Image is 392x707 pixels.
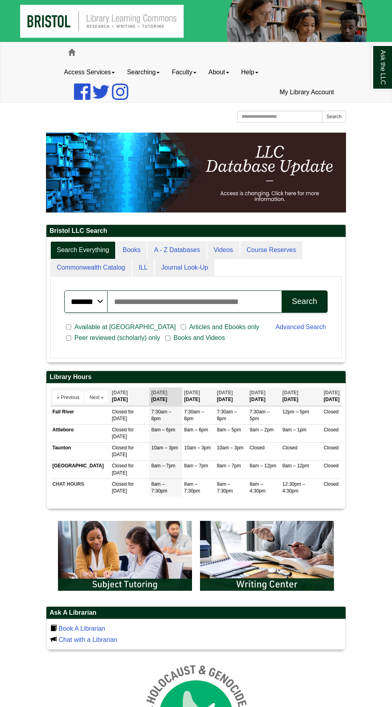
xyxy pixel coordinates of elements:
span: for [DATE] [112,463,134,475]
span: 7:30am – 8pm [217,409,237,421]
img: HTML tutorial [46,133,346,212]
input: Peer reviewed (scholarly) only [66,335,71,342]
td: CHAT HOURS [50,479,110,496]
td: Fall River [50,406,110,424]
a: Search Everything [50,241,116,259]
span: 8am – 4:30pm [250,481,266,494]
span: Articles and Ebooks only [186,322,262,332]
span: Closed [324,481,338,487]
a: Faculty [166,62,202,82]
span: Closed [282,445,297,451]
span: Closed [112,427,127,433]
th: [DATE] [280,387,322,405]
span: Closed [324,409,338,415]
span: 8am – 12pm [250,463,276,469]
span: [DATE] [282,390,298,395]
button: Next » [85,391,108,403]
th: [DATE] [248,387,280,405]
span: for [DATE] [112,427,134,439]
a: Searching [121,62,166,82]
th: [DATE] [110,387,150,405]
span: [DATE] [151,390,167,395]
a: ILL [132,259,154,277]
a: Books [116,241,147,259]
span: Closed [112,445,127,451]
span: 8am – 6pm [184,427,208,433]
span: 8am – 7pm [184,463,208,469]
span: 9am – 2pm [250,427,274,433]
span: 8am – 7pm [151,463,175,469]
span: 8am – 7pm [217,463,241,469]
span: 7:30am – 8pm [184,409,204,421]
div: Search [292,297,317,306]
span: 9am – 1pm [282,427,306,433]
span: Closed [250,445,264,451]
a: Access Services [58,62,121,82]
span: Closed [112,409,127,415]
td: [GEOGRAPHIC_DATA] [50,461,110,479]
span: 8am – 6pm [151,427,175,433]
span: [DATE] [217,390,233,395]
button: Search [322,111,346,123]
span: [DATE] [250,390,266,395]
a: Commonwealth Catalog [50,259,132,277]
span: 10am – 3pm [184,445,211,451]
input: Articles and Ebooks only [181,324,186,331]
h2: Ask A Librarian [46,607,346,619]
a: A - Z Databases [148,241,206,259]
span: 7:30am – 5pm [250,409,270,421]
a: Advanced Search [276,324,326,330]
th: [DATE] [182,387,215,405]
span: 12:30pm – 4:30pm [282,481,305,494]
th: [DATE] [149,387,182,405]
img: Writing Center Information [196,517,338,595]
span: 10am – 3pm [151,445,178,451]
input: Available at [GEOGRAPHIC_DATA] [66,324,71,331]
button: Search [282,290,328,313]
span: 7:30am – 8pm [151,409,171,421]
span: for [DATE] [112,409,134,421]
a: Course Reserves [240,241,303,259]
span: Closed [324,445,338,451]
span: 12pm – 5pm [282,409,309,415]
span: 8am – 7:30pm [151,481,167,494]
a: About [202,62,235,82]
span: 8am – 12pm [282,463,309,469]
span: 8am – 7:30pm [217,481,233,494]
a: Chat with a Librarian [58,636,117,643]
span: Closed [324,463,338,469]
span: Closed [112,481,127,487]
span: [DATE] [324,390,340,395]
span: Closed [112,463,127,469]
th: [DATE] [322,387,342,405]
img: Subject Tutoring Information [54,517,196,595]
div: slideshow [54,517,338,598]
span: Available at [GEOGRAPHIC_DATA] [71,322,179,332]
span: 8am – 7:30pm [184,481,200,494]
a: Help [235,62,264,82]
span: Peer reviewed (scholarly) only [71,333,163,343]
a: Videos [207,241,240,259]
a: Journal Look-Up [155,259,214,277]
input: Books and Videos [165,335,170,342]
h2: Library Hours [46,371,346,383]
span: for [DATE] [112,481,134,494]
span: Books and Videos [170,333,228,343]
button: « Previous [52,391,84,403]
span: 10am – 3pm [217,445,244,451]
span: Closed [324,427,338,433]
a: Book A Librarian [58,625,105,632]
span: [DATE] [184,390,200,395]
td: Taunton [50,443,110,461]
h2: Bristol LLC Search [46,225,346,237]
th: [DATE] [215,387,248,405]
a: My Library Account [274,82,340,102]
td: Attleboro [50,424,110,442]
span: 8am – 5pm [217,427,241,433]
span: [DATE] [112,390,128,395]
